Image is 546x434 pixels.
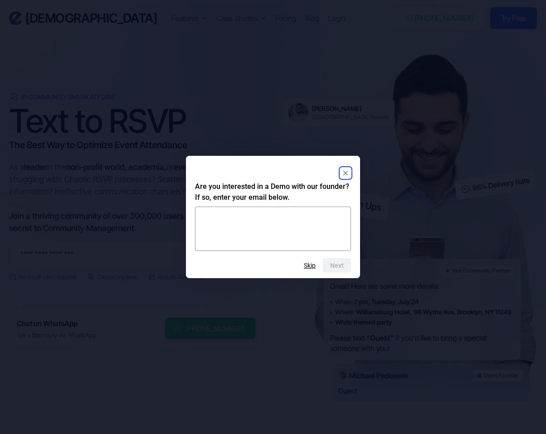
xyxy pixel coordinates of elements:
[195,207,351,251] textarea: Are you interested in a Demo with our founder? If so, enter your email below.
[186,156,360,278] dialog: Are you interested in a Demo with our founder? If so, enter your email below.
[340,168,351,178] button: Close
[304,262,316,269] button: Skip
[323,258,351,273] button: Next question
[195,181,351,203] h2: Are you interested in a Demo with our founder? If so, enter your email below.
